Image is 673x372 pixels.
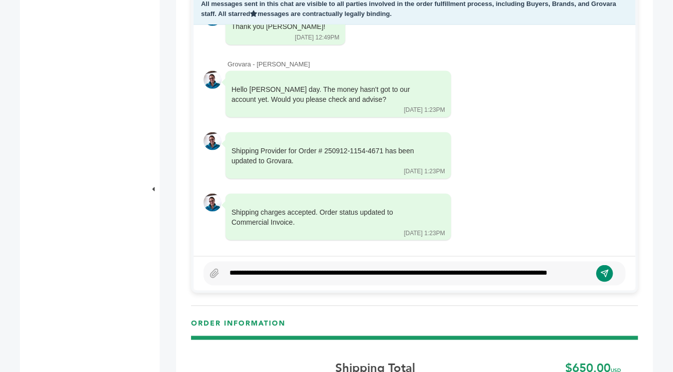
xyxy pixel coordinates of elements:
[231,85,431,104] div: Hello [PERSON_NAME] day. The money hasn't got to our account yet. Would you please check and advise?
[404,229,445,238] div: [DATE] 1:23PM
[227,60,626,69] div: Grovara - [PERSON_NAME]
[295,33,339,42] div: [DATE] 12:49PM
[231,146,431,166] div: Shipping Provider for Order # 250912-1154-4671 has been updated to Grovara.
[231,22,325,32] div: Thank you [PERSON_NAME]!
[191,319,638,336] h3: ORDER INFORMATION
[231,208,431,227] div: Shipping charges accepted. Order status updated to Commercial Invoice.
[404,167,445,176] div: [DATE] 1:23PM
[404,106,445,114] div: [DATE] 1:23PM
